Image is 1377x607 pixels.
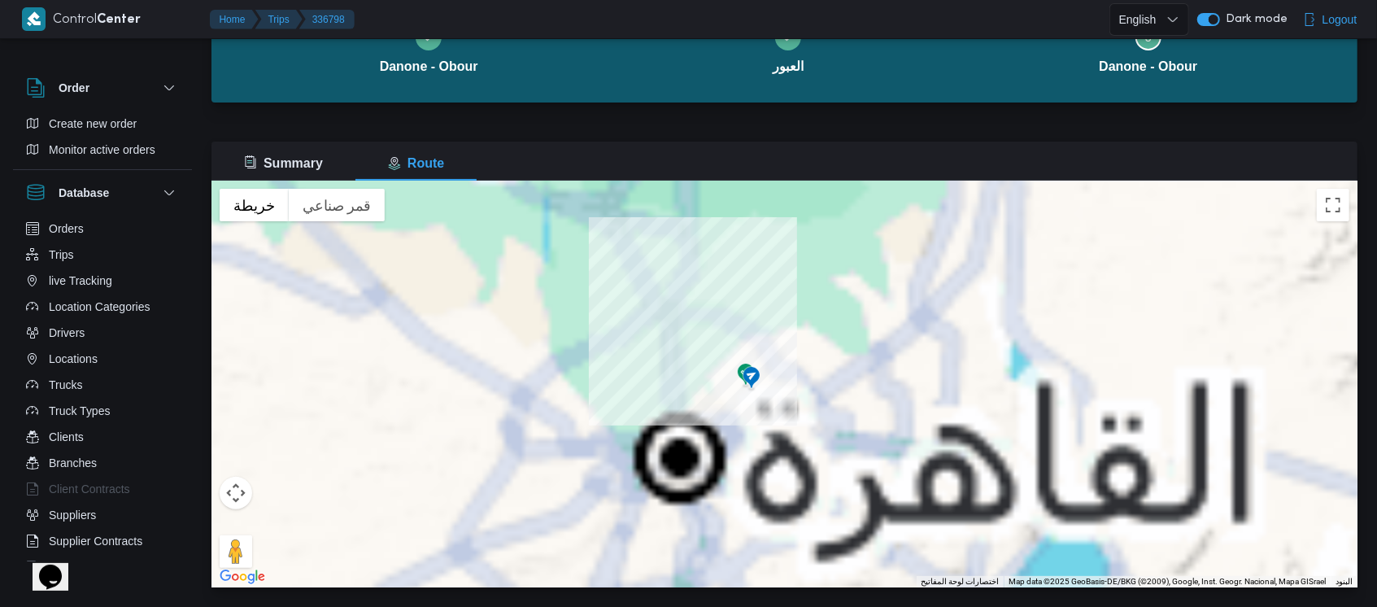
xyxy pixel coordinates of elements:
button: Danone - Obour [969,5,1328,90]
span: Truck Types [49,401,110,421]
button: عناصر التحكّم بطريقة عرض الخريطة [220,477,252,509]
span: Orders [49,219,84,238]
span: Dark mode [1220,13,1288,26]
span: Suppliers [49,505,96,525]
a: البنود [1336,577,1353,586]
button: اسحب الدليل على الخريطة لفتح "التجوّل الافتراضي". [220,535,252,568]
span: live Tracking [49,271,112,290]
button: Order [26,78,179,98]
button: Devices [20,554,185,580]
button: Danone - Obour [249,5,608,90]
div: Order [13,111,192,169]
span: Trips [49,245,74,264]
button: Locations [20,346,185,372]
button: Create new order [20,111,185,137]
span: العبور [773,57,804,76]
span: Clients [49,427,84,447]
button: Clients [20,424,185,450]
span: Logout [1323,10,1357,29]
span: Supplier Contracts [49,531,142,551]
span: Location Categories [49,297,150,317]
h3: Order [59,78,89,98]
button: Location Categories [20,294,185,320]
button: Branches [20,450,185,476]
span: Trucks [49,375,82,395]
button: Logout [1296,3,1364,36]
button: Monitor active orders [20,137,185,163]
button: live Tracking [20,268,185,294]
button: Database [26,183,179,203]
button: عرض خريطة الشارع [220,189,289,221]
button: تبديل إلى العرض ملء الشاشة [1317,189,1349,221]
button: Suppliers [20,502,185,528]
h3: Database [59,183,109,203]
button: Supplier Contracts [20,528,185,554]
img: X8yXhbKr1z7QwAAAABJRU5ErkJggg== [22,7,46,31]
a: ‏فتح هذه المنطقة في "خرائط Google" (يؤدي ذلك إلى فتح نافذة جديدة) [216,566,269,587]
button: Trucks [20,372,185,398]
button: اختصارات لوحة المفاتيح [921,576,999,587]
button: عرض صور القمر الصناعي [289,189,385,221]
b: Center [98,14,142,26]
div: Database [13,216,192,568]
span: Locations [49,349,98,369]
span: Danone - Obour [1099,57,1197,76]
button: Trips [255,10,303,29]
span: Map data ©2025 GeoBasis-DE/BKG (©2009), Google, Inst. Geogr. Nacional, Mapa GISrael [1009,577,1326,586]
button: Truck Types [20,398,185,424]
span: Summary [244,156,323,170]
button: 336798 [299,10,355,29]
span: Devices [49,557,89,577]
button: Drivers [20,320,185,346]
button: Trips [20,242,185,268]
button: Home [210,10,259,29]
span: Monitor active orders [49,140,155,159]
span: Client Contracts [49,479,130,499]
span: Create new order [49,114,137,133]
span: Danone - Obour [380,57,478,76]
iframe: chat widget [16,542,68,591]
button: Orders [20,216,185,242]
button: Client Contracts [20,476,185,502]
img: Google [216,566,269,587]
span: Route [388,156,444,170]
button: العبور [608,5,968,90]
span: Drivers [49,323,85,343]
span: Branches [49,453,97,473]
